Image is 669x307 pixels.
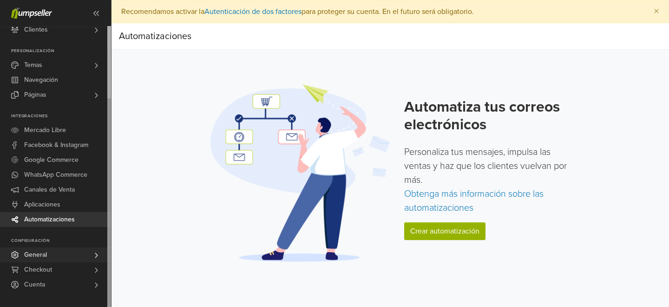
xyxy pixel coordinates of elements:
[24,123,66,138] span: Mercado Libre
[654,5,659,18] span: ×
[24,212,75,227] span: Automatizaciones
[24,58,42,73] span: Temas
[24,22,48,37] span: Clientes
[24,167,87,182] span: WhatsApp Commerce
[24,73,58,87] span: Navegación
[24,277,45,292] span: Cuenta
[24,197,60,212] span: Aplicaciones
[11,113,111,119] p: Integraciones
[404,188,544,214] a: Obtenga más información sobre las automatizaciones
[11,238,111,244] p: Configuración
[119,27,191,46] div: Automatizaciones
[11,48,111,54] p: Personalización
[24,138,88,153] span: Facebook & Instagram
[644,0,669,23] button: Close
[404,145,574,215] p: Personaliza tus mensajes, impulsa las ventas y haz que los clientes vuelvan por más.
[204,7,302,16] a: Autenticación de dos factores
[404,98,574,134] h2: Automatiza tus correos electrónicos
[24,87,46,102] span: Páginas
[24,153,79,167] span: Google Commerce
[404,222,485,240] a: Crear automatización
[24,262,52,277] span: Checkout
[24,182,75,197] span: Canales de Venta
[24,247,47,262] span: General
[207,83,393,262] img: Automation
